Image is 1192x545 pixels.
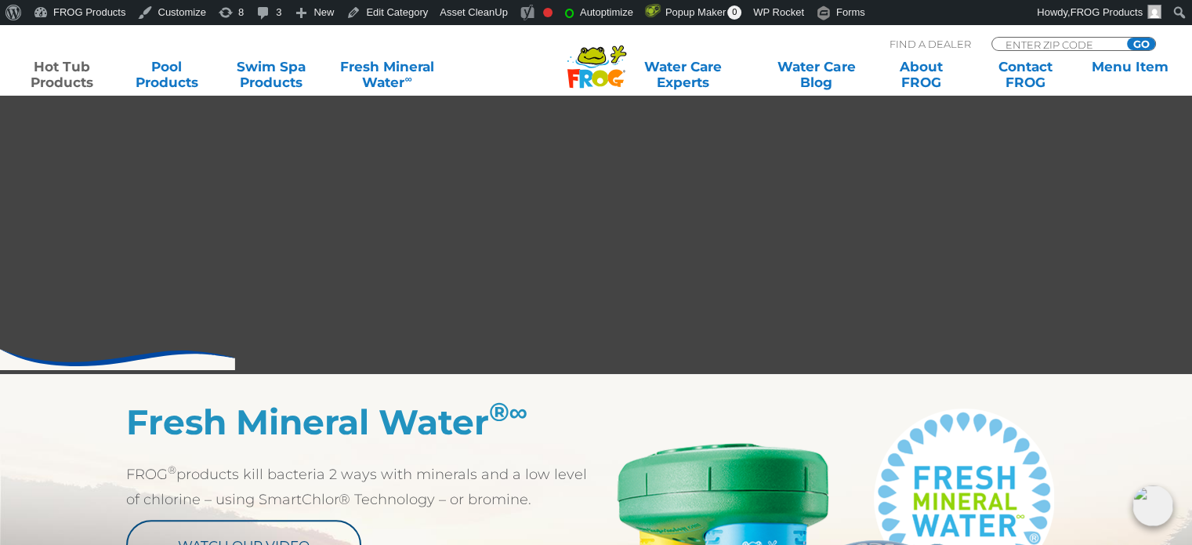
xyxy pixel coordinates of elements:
h2: Fresh Mineral Water [126,401,596,442]
a: Water CareBlog [770,59,863,90]
a: Water CareExperts [607,59,759,90]
input: Zip Code Form [1004,38,1110,51]
sup: ∞ [404,73,411,85]
a: ContactFROG [979,59,1071,90]
a: AboutFROG [875,59,967,90]
a: Hot TubProducts [16,59,108,90]
div: Needs improvement [543,8,553,17]
span: 0 [727,5,741,20]
span: FROG Products [1071,6,1143,18]
p: FROG products kill bacteria 2 ways with minerals and a low level of chlorine – using SmartChlor® ... [126,462,596,512]
img: openIcon [1132,485,1173,526]
p: Find A Dealer [889,37,971,51]
sup: ® [489,396,528,427]
a: Menu Item [1083,59,1176,90]
em: ∞ [509,396,528,427]
a: Swim SpaProducts [225,59,317,90]
a: Fresh MineralWater∞ [329,59,445,90]
a: PoolProducts [120,59,212,90]
sup: ® [168,463,176,476]
input: GO [1127,38,1155,50]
